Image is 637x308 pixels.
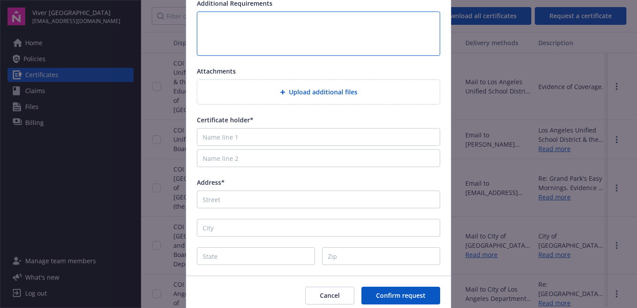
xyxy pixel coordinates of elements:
button: Cancel [305,287,354,304]
button: Confirm request [361,287,440,304]
span: Address* [197,178,225,187]
input: Name line 1 [197,128,440,146]
span: Attachments [197,67,236,75]
input: City [197,219,440,237]
input: Zip [322,247,440,265]
input: State [197,247,315,265]
input: Name line 2 [197,149,440,167]
span: Certificate holder* [197,116,253,124]
div: Upload additional files [197,79,440,105]
span: Cancel [320,291,340,300]
span: Confirm request [376,291,426,300]
span: Upload additional files [289,87,357,97]
input: Street [197,191,440,208]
